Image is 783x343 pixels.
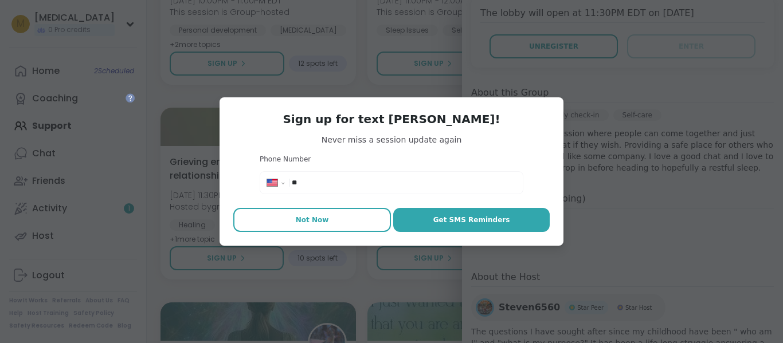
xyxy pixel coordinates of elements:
button: Not Now [233,208,391,232]
h3: Phone Number [260,155,523,164]
button: Get SMS Reminders [393,208,550,232]
span: Not Now [296,215,329,225]
iframe: Spotlight [126,93,135,102]
h3: Sign up for text [PERSON_NAME]! [233,111,550,127]
span: Never miss a session update again [233,134,550,145]
img: United States [267,179,277,186]
span: Get SMS Reminders [433,215,510,225]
